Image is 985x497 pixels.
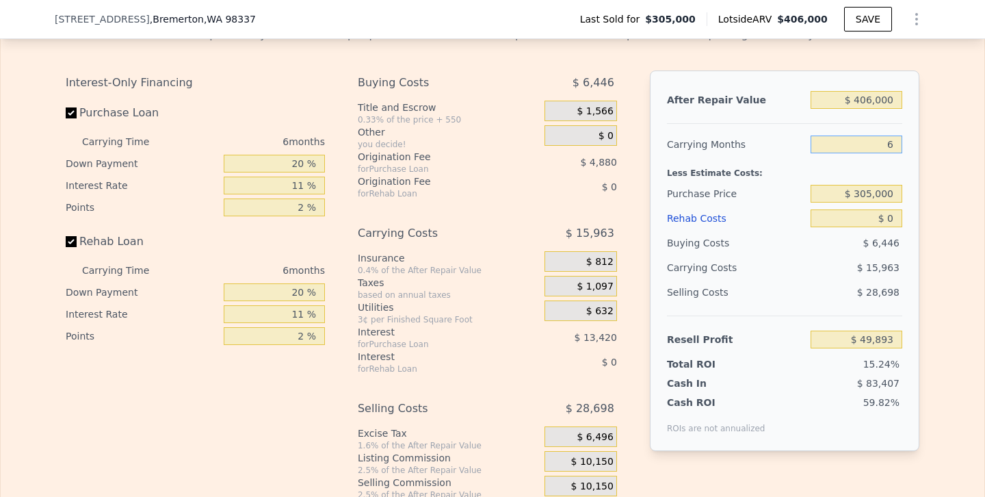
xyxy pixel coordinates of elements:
span: $ 10,150 [571,456,614,468]
div: Cash In [667,377,752,390]
div: Buying Costs [667,231,805,255]
input: Rehab Loan [66,236,77,247]
div: Total ROI [667,357,752,371]
div: Selling Costs [358,396,510,421]
label: Purchase Loan [66,101,218,125]
span: $406,000 [777,14,828,25]
div: Origination Fee [358,175,510,188]
div: Interest Rate [66,303,218,325]
div: 6 months [176,259,325,281]
span: 15.24% [863,359,899,370]
div: Down Payment [66,153,218,175]
span: $ 0 [602,181,617,192]
div: Carrying Time [82,259,171,281]
span: $ 0 [599,130,614,142]
div: Title and Escrow [358,101,539,114]
span: $ 0 [602,357,617,368]
div: Carrying Months [667,132,805,157]
span: $ 812 [586,256,614,268]
div: Carrying Costs [667,255,752,280]
div: Selling Costs [667,280,805,305]
span: $ 28,698 [857,287,899,298]
span: , WA 98337 [204,14,256,25]
span: 59.82% [863,397,899,408]
div: based on annual taxes [358,290,539,301]
button: SAVE [844,7,892,31]
div: Points [66,325,218,347]
span: $ 1,566 [577,105,613,118]
div: Cash ROI [667,396,765,409]
span: $ 6,496 [577,431,613,444]
div: 2.5% of the After Repair Value [358,465,539,476]
div: Interest [358,350,510,364]
div: Insurance [358,251,539,265]
span: $ 4,880 [580,157,616,168]
span: $ 28,698 [566,396,614,421]
div: After Repair Value [667,88,805,112]
div: 0.4% of the After Repair Value [358,265,539,276]
span: $ 15,963 [566,221,614,246]
span: $305,000 [645,12,696,26]
div: Interest Rate [66,175,218,196]
div: for Rehab Loan [358,188,510,199]
button: Show Options [903,5,930,33]
div: Selling Commission [358,476,539,489]
div: for Rehab Loan [358,364,510,374]
div: for Purchase Loan [358,339,510,350]
div: ROIs are not annualized [667,409,765,434]
span: $ 1,097 [577,281,613,293]
div: Other [358,125,539,139]
div: for Purchase Loan [358,164,510,175]
div: Points [66,196,218,218]
span: Last Sold for [580,12,646,26]
span: Lotside ARV [718,12,777,26]
span: , Bremerton [150,12,256,26]
span: $ 632 [586,305,614,318]
div: Carrying Time [82,131,171,153]
span: $ 13,420 [575,332,617,343]
div: Down Payment [66,281,218,303]
div: Excise Tax [358,426,539,440]
div: 3¢ per Finished Square Foot [358,314,539,325]
span: $ 15,963 [857,262,899,273]
div: Carrying Costs [358,221,510,246]
div: Taxes [358,276,539,290]
div: Less Estimate Costs: [667,157,902,181]
div: Interest [358,325,510,339]
span: $ 6,446 [863,238,899,248]
div: 1.6% of the After Repair Value [358,440,539,451]
div: Rehab Costs [667,206,805,231]
span: [STREET_ADDRESS] [55,12,150,26]
div: you decide! [358,139,539,150]
div: Interest-Only Financing [66,71,325,95]
span: $ 83,407 [857,378,899,389]
label: Rehab Loan [66,229,218,254]
span: $ 6,446 [573,71,614,95]
div: Resell Profit [667,327,805,352]
div: 6 months [176,131,325,153]
div: Purchase Price [667,181,805,206]
div: Buying Costs [358,71,510,95]
div: Origination Fee [358,150,510,164]
div: Listing Commission [358,451,539,465]
input: Purchase Loan [66,107,77,118]
span: $ 10,150 [571,481,614,493]
div: Utilities [358,301,539,314]
div: 0.33% of the price + 550 [358,114,539,125]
